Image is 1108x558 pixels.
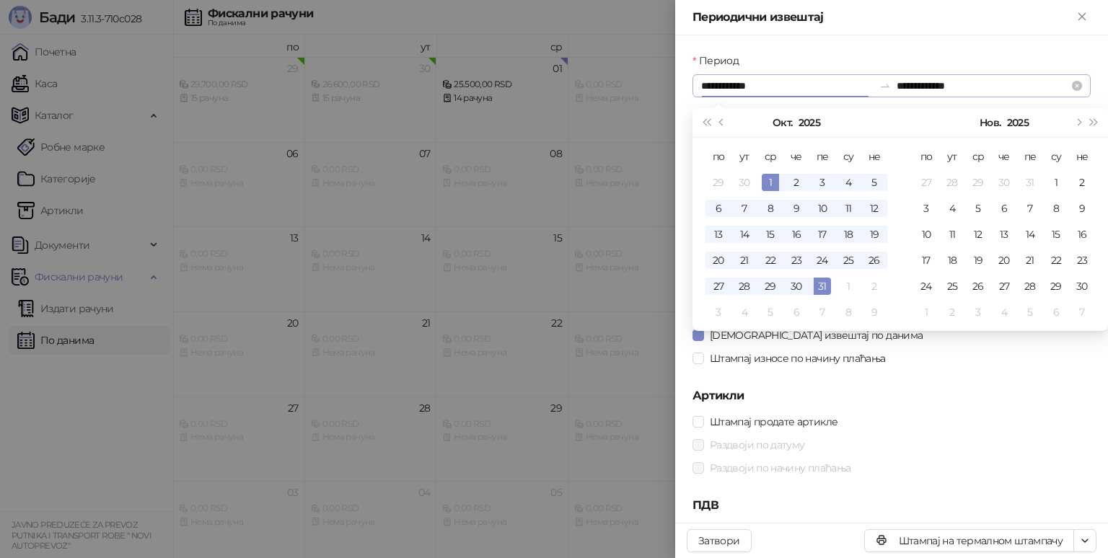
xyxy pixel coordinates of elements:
[866,278,883,295] div: 2
[762,174,779,191] div: 1
[809,247,835,273] td: 2025-10-24
[1072,81,1082,91] span: close-circle
[1017,221,1043,247] td: 2025-11-14
[1070,108,1086,137] button: Следећи месец (PageDown)
[918,278,935,295] div: 24
[965,221,991,247] td: 2025-11-12
[969,304,987,321] div: 3
[783,143,809,169] th: че
[757,221,783,247] td: 2025-10-15
[788,174,805,191] div: 2
[835,247,861,273] td: 2025-10-25
[995,304,1013,321] div: 4
[840,226,857,243] div: 18
[918,174,935,191] div: 27
[1017,169,1043,195] td: 2025-10-31
[995,174,1013,191] div: 30
[1021,200,1039,217] div: 7
[1043,195,1069,221] td: 2025-11-08
[861,247,887,273] td: 2025-10-26
[913,169,939,195] td: 2025-10-27
[939,195,965,221] td: 2025-11-04
[788,252,805,269] div: 23
[835,273,861,299] td: 2025-11-01
[692,9,1073,26] div: Периодични извештај
[1069,299,1095,325] td: 2025-12-07
[731,195,757,221] td: 2025-10-07
[965,299,991,325] td: 2025-12-03
[809,273,835,299] td: 2025-10-31
[1047,252,1065,269] div: 22
[1017,247,1043,273] td: 2025-11-21
[939,299,965,325] td: 2025-12-02
[965,195,991,221] td: 2025-11-05
[788,278,805,295] div: 30
[879,80,891,92] span: to
[731,247,757,273] td: 2025-10-21
[918,252,935,269] div: 17
[757,195,783,221] td: 2025-10-08
[1017,143,1043,169] th: пе
[692,497,1091,514] h5: ПДВ
[731,299,757,325] td: 2025-11-04
[814,174,831,191] div: 3
[866,226,883,243] div: 19
[913,299,939,325] td: 2025-12-01
[840,200,857,217] div: 11
[736,174,753,191] div: 30
[965,169,991,195] td: 2025-10-29
[687,529,752,552] button: Затвори
[995,252,1013,269] div: 20
[1069,169,1095,195] td: 2025-11-02
[861,195,887,221] td: 2025-10-12
[788,304,805,321] div: 6
[736,226,753,243] div: 14
[944,304,961,321] div: 2
[840,278,857,295] div: 1
[944,252,961,269] div: 18
[757,169,783,195] td: 2025-10-01
[705,247,731,273] td: 2025-10-20
[864,529,1074,552] button: Штампај на термалном штампачу
[939,273,965,299] td: 2025-11-25
[861,221,887,247] td: 2025-10-19
[1043,247,1069,273] td: 2025-11-22
[783,247,809,273] td: 2025-10-23
[1007,108,1029,137] button: Изабери годину
[704,350,892,366] span: Штампај износе по начину плаћања
[1073,252,1091,269] div: 23
[939,221,965,247] td: 2025-11-11
[736,200,753,217] div: 7
[1073,278,1091,295] div: 30
[736,304,753,321] div: 4
[762,226,779,243] div: 15
[1043,221,1069,247] td: 2025-11-15
[1021,304,1039,321] div: 5
[757,247,783,273] td: 2025-10-22
[995,200,1013,217] div: 6
[866,174,883,191] div: 5
[704,460,856,476] span: Раздвоји по начину плаћања
[731,169,757,195] td: 2025-09-30
[840,174,857,191] div: 4
[840,252,857,269] div: 25
[814,304,831,321] div: 7
[965,143,991,169] th: ср
[861,273,887,299] td: 2025-11-02
[918,304,935,321] div: 1
[944,226,961,243] div: 11
[762,278,779,295] div: 29
[1043,169,1069,195] td: 2025-11-01
[1047,278,1065,295] div: 29
[879,80,891,92] span: swap-right
[840,304,857,321] div: 8
[705,143,731,169] th: по
[995,226,1013,243] div: 13
[705,169,731,195] td: 2025-09-29
[1069,247,1095,273] td: 2025-11-23
[788,226,805,243] div: 16
[809,143,835,169] th: пе
[991,169,1017,195] td: 2025-10-30
[788,200,805,217] div: 9
[783,195,809,221] td: 2025-10-09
